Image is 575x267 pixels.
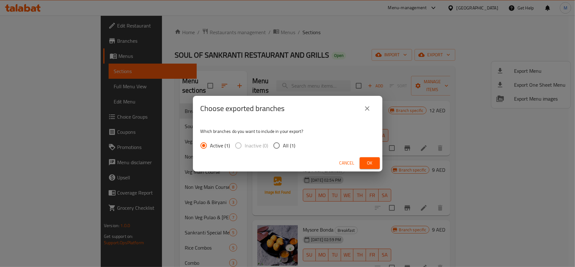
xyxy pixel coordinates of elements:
span: Active (1) [210,142,230,149]
button: Cancel [337,157,357,169]
button: Ok [360,157,380,169]
span: All (1) [283,142,296,149]
button: close [360,101,375,116]
span: Ok [365,159,375,167]
span: Inactive (0) [245,142,268,149]
span: Cancel [339,159,355,167]
h2: Choose exported branches [201,103,285,114]
p: Which branches do you want to include in your export? [201,128,375,134]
